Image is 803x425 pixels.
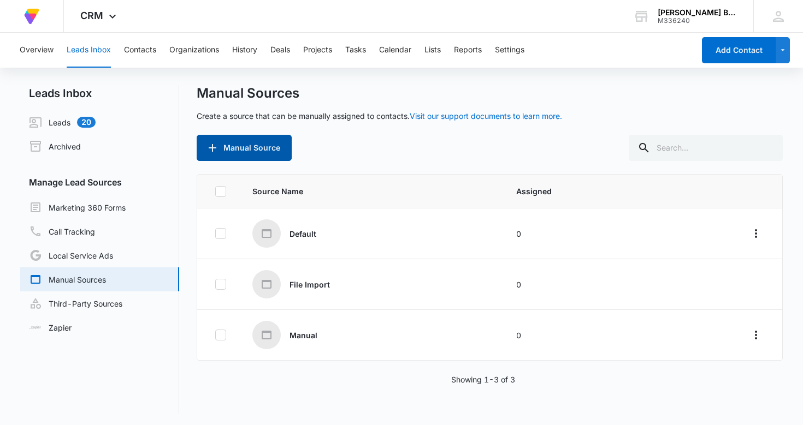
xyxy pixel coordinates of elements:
[29,322,72,333] a: Zapier
[629,135,783,161] input: Search...
[29,249,113,262] a: Local Service Ads
[169,33,219,68] button: Organizations
[747,326,765,344] button: Overflow Menu
[495,33,524,68] button: Settings
[20,33,54,68] button: Overview
[29,201,126,214] a: Marketing 360 Forms
[197,85,299,101] h1: Manual Sources
[67,33,111,68] button: Leads Inbox
[424,33,441,68] button: Lists
[197,135,292,161] button: Manual Source
[232,33,257,68] button: History
[80,10,103,21] span: CRM
[516,185,647,197] span: Assigned
[29,116,96,129] a: Leads20
[658,8,737,17] div: account name
[22,7,42,26] img: Volusion
[20,85,179,101] h2: Leads Inbox
[503,310,660,361] td: 0
[410,111,562,121] a: Visit our support documents to learn more.
[197,110,562,122] p: Create a source that can be manually assigned to contacts.
[29,273,106,286] a: Manual Sources
[20,176,179,189] h3: Manage Lead Sources
[379,33,411,68] button: Calendar
[124,33,156,68] button: Contacts
[503,208,660,259] td: 0
[747,225,765,242] button: Overflow Menu
[702,37,776,63] button: Add Contact
[303,33,332,68] button: Projects
[29,297,122,310] a: Third-Party Sources
[658,17,737,25] div: account id
[503,259,660,310] td: 0
[29,225,95,238] a: Call Tracking
[451,374,515,385] p: Showing 1-3 of 3
[252,185,490,197] span: Source Name
[290,279,330,290] p: File Import
[345,33,366,68] button: Tasks
[270,33,290,68] button: Deals
[290,330,317,341] p: Manual
[290,228,316,240] p: Default
[29,140,81,153] a: Archived
[454,33,482,68] button: Reports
